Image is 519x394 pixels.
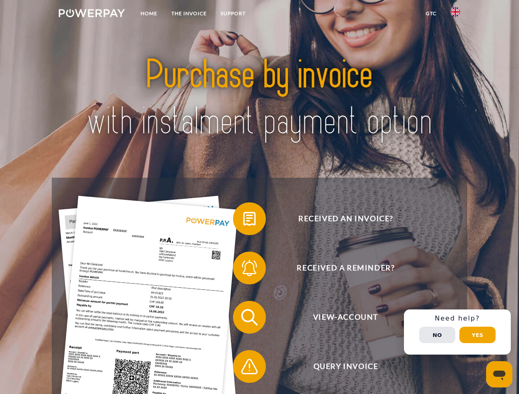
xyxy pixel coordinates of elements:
button: Yes [459,327,496,343]
span: Received a reminder? [245,252,446,284]
iframe: Button to launch messaging window [486,361,512,387]
img: qb_bell.svg [239,258,260,278]
button: No [419,327,455,343]
a: GTC [419,6,443,21]
span: View-Account [245,301,446,334]
a: Home [134,6,164,21]
img: logo-powerpay-white.svg [59,9,125,17]
a: Support [214,6,253,21]
img: qb_search.svg [239,307,260,328]
span: Received an invoice? [245,202,446,235]
button: Received an invoice? [233,202,447,235]
button: Query Invoice [233,350,447,383]
img: qb_warning.svg [239,356,260,377]
button: Received a reminder? [233,252,447,284]
span: Query Invoice [245,350,446,383]
img: en [450,7,460,17]
a: THE INVOICE [164,6,214,21]
button: View-Account [233,301,447,334]
img: qb_bill.svg [239,208,260,229]
h3: Need help? [409,314,506,323]
img: title-powerpay_en.svg [78,39,441,157]
div: Schnellhilfe [404,309,511,355]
